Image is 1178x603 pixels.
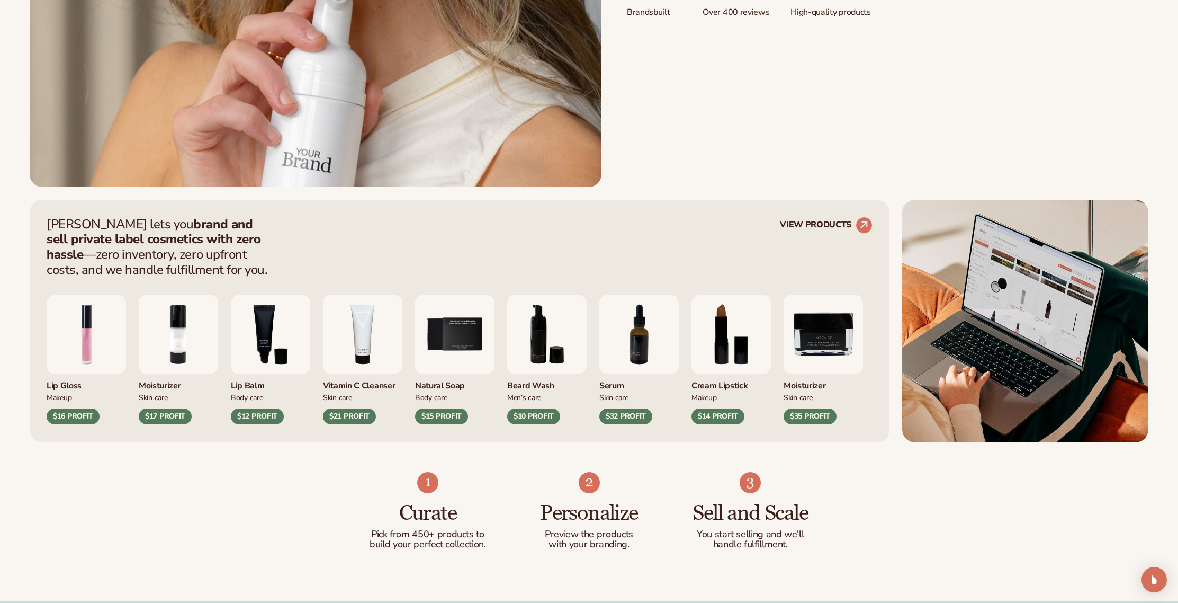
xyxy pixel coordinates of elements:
[507,295,587,374] img: Foaming beard wash.
[784,295,863,425] div: 9 / 9
[417,472,438,493] img: Shopify Image 4
[368,529,488,551] p: Pick from 450+ products to build your perfect collection.
[323,295,402,425] div: 4 / 9
[47,295,126,425] div: 1 / 9
[703,1,769,18] p: Over 400 reviews
[415,392,494,403] div: Body Care
[507,392,587,403] div: Men’s Care
[47,374,126,392] div: Lip Gloss
[691,502,810,525] h3: Sell and Scale
[231,295,310,374] img: Smoothing lip balm.
[691,392,771,403] div: Makeup
[323,295,402,374] img: Vitamin c cleanser.
[139,409,192,424] div: $17 PROFIT
[415,295,494,425] div: 5 / 9
[599,409,652,424] div: $32 PROFIT
[139,374,218,392] div: Moisturizer
[231,295,310,425] div: 3 / 9
[599,392,679,403] div: Skin Care
[599,295,679,374] img: Collagen and retinol serum.
[740,472,761,493] img: Shopify Image 6
[415,295,494,374] img: Nature bar of soap.
[231,392,310,403] div: Body Care
[323,392,402,403] div: Skin Care
[231,409,284,424] div: $12 PROFIT
[47,216,261,263] strong: brand and sell private label cosmetics with zero hassle
[323,409,376,424] div: $21 PROFIT
[691,409,744,424] div: $14 PROFIT
[784,374,863,392] div: Moisturizer
[784,409,837,424] div: $35 PROFIT
[415,409,468,424] div: $15 PROFIT
[599,295,679,425] div: 7 / 9
[139,295,218,374] img: Moisturizing lotion.
[790,1,870,18] p: High-quality products
[691,529,810,540] p: You start selling and we'll
[780,217,873,234] a: VIEW PRODUCTS
[139,392,218,403] div: Skin Care
[231,374,310,392] div: Lip Balm
[784,392,863,403] div: Skin Care
[627,1,681,18] p: Brands built
[507,295,587,425] div: 6 / 9
[507,409,560,424] div: $10 PROFIT
[691,295,771,425] div: 8 / 9
[1141,567,1167,592] div: Open Intercom Messenger
[47,217,274,278] p: [PERSON_NAME] lets you —zero inventory, zero upfront costs, and we handle fulfillment for you.
[368,502,488,525] h3: Curate
[47,295,126,374] img: Pink lip gloss.
[599,374,679,392] div: Serum
[529,539,649,550] p: with your branding.
[691,539,810,550] p: handle fulfillment.
[579,472,600,493] img: Shopify Image 5
[784,295,863,374] img: Moisturizer.
[691,374,771,392] div: Cream Lipstick
[139,295,218,425] div: 2 / 9
[415,374,494,392] div: Natural Soap
[507,374,587,392] div: Beard Wash
[529,529,649,540] p: Preview the products
[323,374,402,392] div: Vitamin C Cleanser
[47,392,126,403] div: Makeup
[902,200,1148,442] img: Shopify Image 2
[47,409,100,424] div: $16 PROFIT
[529,502,649,525] h3: Personalize
[691,295,771,374] img: Luxury cream lipstick.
